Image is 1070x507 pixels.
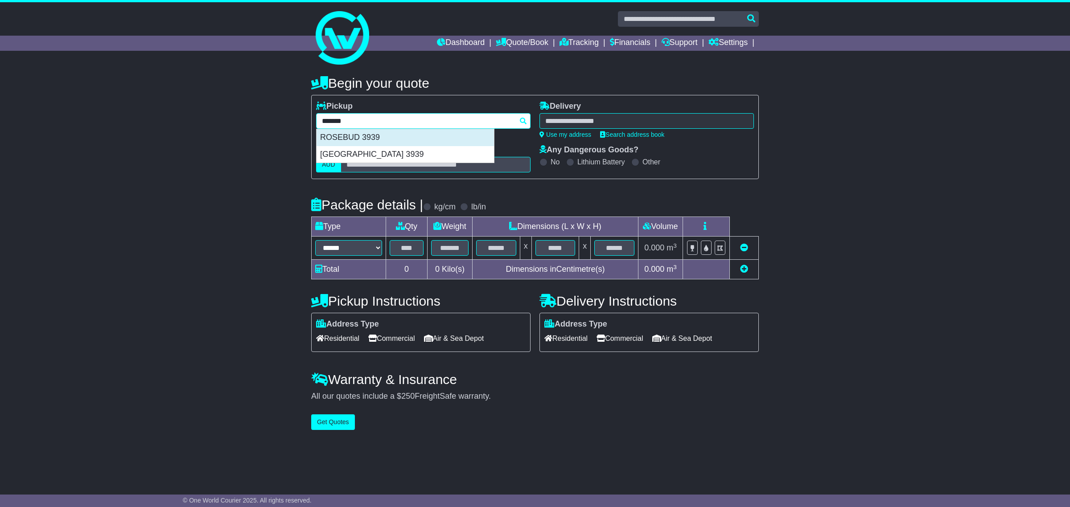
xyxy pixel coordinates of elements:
a: Search address book [600,131,664,138]
sup: 3 [673,242,677,249]
td: x [579,237,591,260]
td: Kilo(s) [428,260,473,279]
label: Any Dangerous Goods? [539,145,638,155]
span: Residential [316,331,359,345]
td: x [520,237,531,260]
span: 0.000 [644,265,664,274]
label: AUD [316,157,341,172]
td: Total [312,260,386,279]
td: Type [312,217,386,237]
span: m [667,243,677,252]
sup: 3 [673,264,677,270]
a: Quote/Book [496,36,548,51]
a: Add new item [740,265,748,274]
h4: Begin your quote [311,76,759,90]
span: Commercial [597,331,643,345]
span: 0 [435,265,440,274]
a: Use my address [539,131,591,138]
td: Qty [386,217,428,237]
td: 0 [386,260,428,279]
div: ROSEBUD 3939 [317,129,494,146]
span: Air & Sea Depot [652,331,712,345]
label: kg/cm [434,202,456,212]
button: Get Quotes [311,414,355,430]
span: 0.000 [644,243,664,252]
span: Air & Sea Depot [424,331,484,345]
label: No [551,158,560,166]
div: All our quotes include a $ FreightSafe warranty. [311,392,759,401]
h4: Delivery Instructions [539,294,759,308]
td: Dimensions (L x W x H) [472,217,638,237]
span: © One World Courier 2025. All rights reserved. [183,497,312,504]
a: Settings [708,36,748,51]
a: Support [662,36,698,51]
a: Financials [610,36,650,51]
a: Tracking [560,36,599,51]
label: Lithium Battery [577,158,625,166]
label: lb/in [471,202,486,212]
div: [GEOGRAPHIC_DATA] 3939 [317,146,494,163]
span: Commercial [368,331,415,345]
label: Pickup [316,102,353,111]
span: 250 [401,392,415,401]
a: Dashboard [437,36,485,51]
h4: Warranty & Insurance [311,372,759,387]
label: Address Type [544,319,607,329]
td: Weight [428,217,473,237]
label: Other [642,158,660,166]
a: Remove this item [740,243,748,252]
label: Address Type [316,319,379,329]
label: Delivery [539,102,581,111]
h4: Package details | [311,197,423,212]
h4: Pickup Instructions [311,294,531,308]
span: m [667,265,677,274]
typeahead: Please provide city [316,113,531,129]
td: Dimensions in Centimetre(s) [472,260,638,279]
td: Volume [638,217,683,237]
span: Residential [544,331,588,345]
